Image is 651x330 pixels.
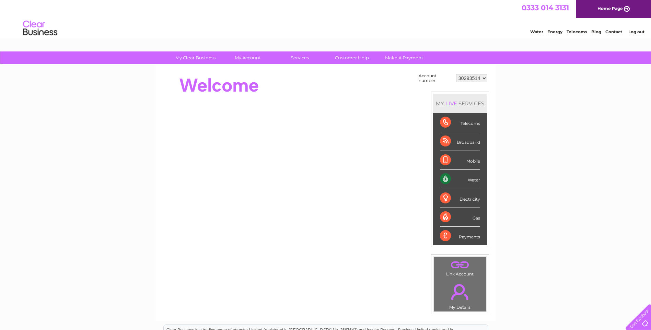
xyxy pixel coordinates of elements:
[440,227,480,245] div: Payments
[440,132,480,151] div: Broadband
[567,29,587,34] a: Telecoms
[440,189,480,208] div: Electricity
[219,51,276,64] a: My Account
[530,29,543,34] a: Water
[591,29,601,34] a: Blog
[547,29,562,34] a: Energy
[435,280,485,304] a: .
[417,72,454,85] td: Account number
[164,4,488,33] div: Clear Business is a trading name of Verastar Limited (registered in [GEOGRAPHIC_DATA] No. 3667643...
[522,3,569,12] a: 0333 014 3131
[271,51,328,64] a: Services
[433,94,487,113] div: MY SERVICES
[23,18,58,39] img: logo.png
[440,170,480,189] div: Water
[440,113,480,132] div: Telecoms
[433,257,487,278] td: Link Account
[628,29,644,34] a: Log out
[167,51,224,64] a: My Clear Business
[605,29,622,34] a: Contact
[444,100,458,107] div: LIVE
[440,208,480,227] div: Gas
[324,51,380,64] a: Customer Help
[440,151,480,170] div: Mobile
[433,278,487,312] td: My Details
[376,51,432,64] a: Make A Payment
[435,259,485,271] a: .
